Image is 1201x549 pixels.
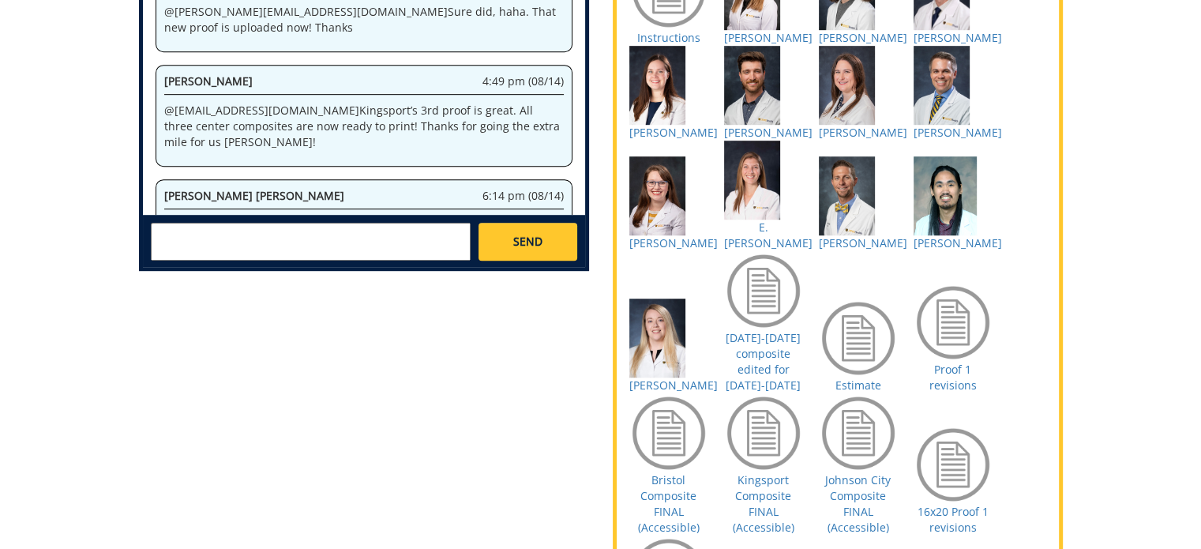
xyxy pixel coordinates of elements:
[929,362,977,393] a: Proof 1 revisions
[819,125,907,140] a: [PERSON_NAME]
[513,234,542,250] span: SEND
[637,30,700,45] a: Instructions
[724,125,813,140] a: [PERSON_NAME]
[151,223,471,261] textarea: messageToSend
[629,125,718,140] a: [PERSON_NAME]
[835,378,881,393] a: Estimate
[918,504,989,535] a: 16x20 Proof 1 revisions
[914,125,1002,140] a: [PERSON_NAME]
[914,30,1002,45] a: [PERSON_NAME]
[825,472,891,535] a: Johnson City Composite FINAL (Accessible)
[164,73,253,88] span: [PERSON_NAME]
[726,330,801,393] a: [DATE]-[DATE] composite edited for [DATE]-[DATE]
[482,188,564,204] span: 6:14 pm (08/14)
[638,472,700,535] a: Bristol Composite FINAL (Accessible)
[629,235,718,250] a: [PERSON_NAME]
[914,235,1002,250] a: [PERSON_NAME]
[724,30,813,45] a: [PERSON_NAME]
[479,223,576,261] a: SEND
[482,73,564,89] span: 4:49 pm (08/14)
[164,103,564,150] p: @ [EMAIL_ADDRESS][DOMAIN_NAME] Kingsport’s 3rd proof is great. All three center composites are no...
[164,188,344,203] span: [PERSON_NAME] [PERSON_NAME]
[724,220,813,250] a: E. [PERSON_NAME]
[819,235,907,250] a: [PERSON_NAME]
[164,4,564,36] p: @ [PERSON_NAME][EMAIL_ADDRESS][DOMAIN_NAME] Sure did, haha. That new proof is uploaded now! Thanks
[733,472,794,535] a: Kingsport Composite FINAL (Accessible)
[629,378,718,393] a: [PERSON_NAME]
[819,30,907,45] a: [PERSON_NAME]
